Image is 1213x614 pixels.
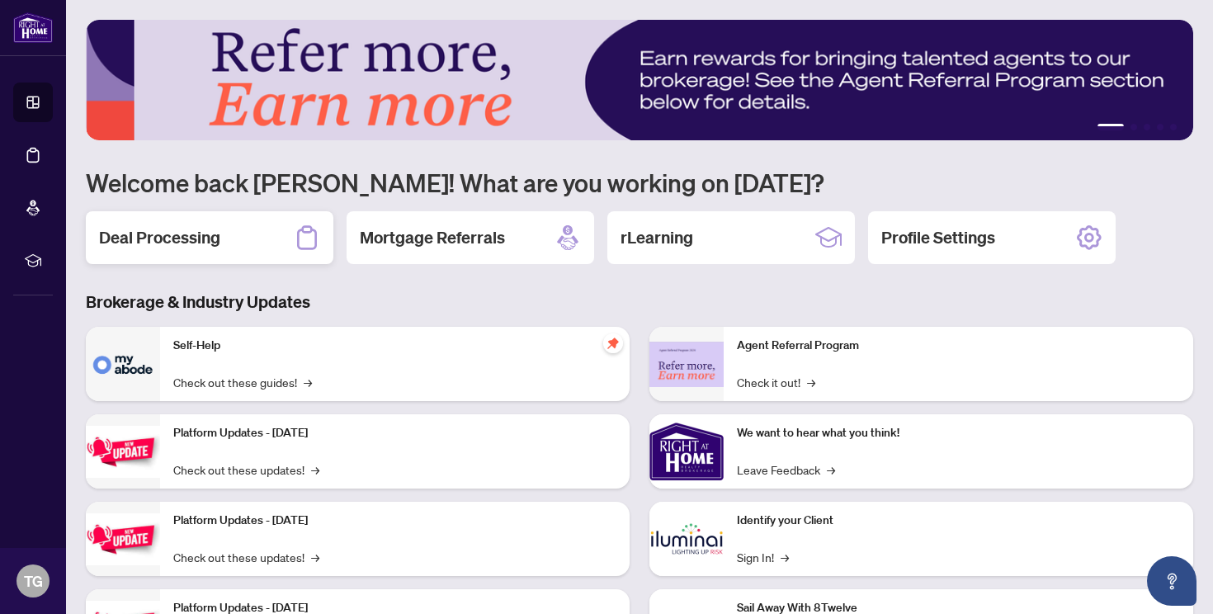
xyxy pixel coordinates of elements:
[173,424,616,442] p: Platform Updates - [DATE]
[13,12,53,43] img: logo
[173,373,312,391] a: Check out these guides!→
[86,513,160,565] img: Platform Updates - July 8, 2025
[1144,124,1150,130] button: 3
[603,333,623,353] span: pushpin
[881,226,995,249] h2: Profile Settings
[173,460,319,479] a: Check out these updates!→
[649,342,724,387] img: Agent Referral Program
[311,548,319,566] span: →
[99,226,220,249] h2: Deal Processing
[360,226,505,249] h2: Mortgage Referrals
[1130,124,1137,130] button: 2
[649,414,724,489] img: We want to hear what you think!
[1097,124,1124,130] button: 1
[311,460,319,479] span: →
[737,373,815,391] a: Check it out!→
[737,512,1180,530] p: Identify your Client
[24,569,43,593] span: TG
[1147,556,1196,606] button: Open asap
[86,327,160,401] img: Self-Help
[173,512,616,530] p: Platform Updates - [DATE]
[807,373,815,391] span: →
[781,548,789,566] span: →
[173,548,319,566] a: Check out these updates!→
[86,20,1193,140] img: Slide 0
[737,460,835,479] a: Leave Feedback→
[86,290,1193,314] h3: Brokerage & Industry Updates
[304,373,312,391] span: →
[737,424,1180,442] p: We want to hear what you think!
[86,167,1193,198] h1: Welcome back [PERSON_NAME]! What are you working on [DATE]?
[1157,124,1163,130] button: 4
[649,502,724,576] img: Identify your Client
[737,337,1180,355] p: Agent Referral Program
[1170,124,1177,130] button: 5
[827,460,835,479] span: →
[86,426,160,478] img: Platform Updates - July 21, 2025
[737,548,789,566] a: Sign In!→
[173,337,616,355] p: Self-Help
[621,226,693,249] h2: rLearning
